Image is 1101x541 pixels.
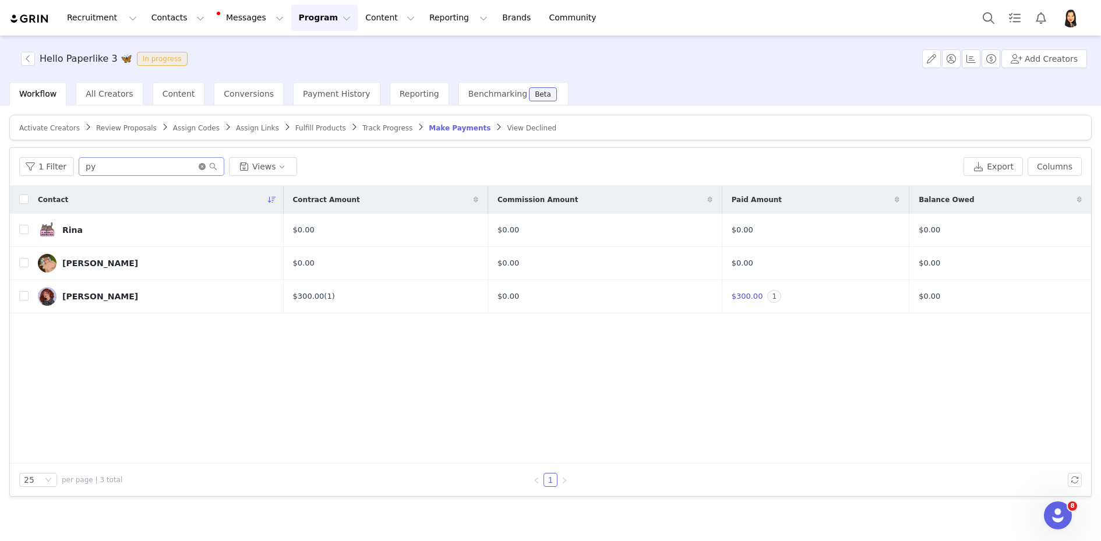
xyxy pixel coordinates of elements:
[293,257,478,269] div: $0.00
[293,224,478,236] div: $0.00
[86,89,133,98] span: All Creators
[62,292,138,301] div: [PERSON_NAME]
[919,291,940,302] span: $0.00
[497,195,578,205] span: Commission Amount
[1002,5,1028,31] a: Tasks
[542,5,609,31] a: Community
[229,157,297,176] button: Views
[732,292,763,300] span: $300.00
[173,124,220,132] span: Assign Codes
[303,89,370,98] span: Payment History
[507,124,556,132] span: View Declined
[732,195,782,205] span: Paid Amount
[19,124,80,132] span: Activate Creators
[163,89,195,98] span: Content
[497,257,712,269] div: $0.00
[38,254,274,273] a: [PERSON_NAME]
[1054,9,1092,27] button: Profile
[209,162,217,171] i: icon: search
[38,287,274,306] a: [PERSON_NAME]
[919,195,974,205] span: Balance Owed
[544,473,557,487] li: 1
[1044,501,1072,529] iframe: Intercom live chat
[96,124,157,132] span: Review Proposals
[38,221,57,239] img: ff1aff04-c703-400c-a10b-67687bfe859f.jpg
[964,157,1023,176] button: Export
[38,195,68,205] span: Contact
[535,91,551,98] div: Beta
[533,477,540,484] i: icon: left
[495,5,541,31] a: Brands
[976,5,1001,31] button: Search
[295,124,346,132] span: Fulfill Products
[62,225,83,235] div: Rina
[358,5,422,31] button: Content
[544,473,557,486] a: 1
[422,5,495,31] button: Reporting
[324,292,334,300] a: (1)
[732,225,753,234] span: $0.00
[1028,5,1054,31] button: Notifications
[468,89,527,98] span: Benchmarking
[137,52,188,66] span: In progress
[293,195,360,205] span: Contract Amount
[224,89,274,98] span: Conversions
[19,89,57,98] span: Workflow
[144,5,211,31] button: Contacts
[199,163,206,170] i: icon: close-circle
[429,124,490,132] span: Make Payments
[79,157,224,176] input: Search...
[293,291,478,302] div: $300.00
[62,475,122,485] span: per page | 3 total
[236,124,279,132] span: Assign Links
[919,257,940,269] span: $0.00
[40,52,132,66] h3: Hello Paperlike 3 🦋
[45,476,52,485] i: icon: down
[1068,501,1077,511] span: 8
[1001,49,1087,68] button: Add Creators
[530,473,544,487] li: Previous Page
[557,473,571,487] li: Next Page
[732,259,753,267] span: $0.00
[38,287,57,306] img: 985b1787-e6cf-4eb8-9a10-67bef38bcfed.jpg
[362,124,412,132] span: Track Progress
[497,224,712,236] div: $0.00
[19,157,74,176] button: 1 Filter
[62,259,138,268] div: [PERSON_NAME]
[561,477,568,484] i: icon: right
[1028,157,1082,176] button: Columns
[919,224,940,236] span: $0.00
[60,5,144,31] button: Recruitment
[400,89,439,98] span: Reporting
[21,52,192,66] span: [object Object]
[497,291,712,302] div: $0.00
[767,290,781,303] span: 1
[212,5,291,31] button: Messages
[9,13,50,24] img: grin logo
[38,254,57,273] img: 48fbe679-8c1f-469e-9ae5-9960b7414579.jpg
[24,473,34,486] div: 25
[1061,9,1080,27] img: 8ab0acf9-0547-4d8c-b9c5-8a6381257489.jpg
[291,5,358,31] button: Program
[38,221,274,239] a: Rina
